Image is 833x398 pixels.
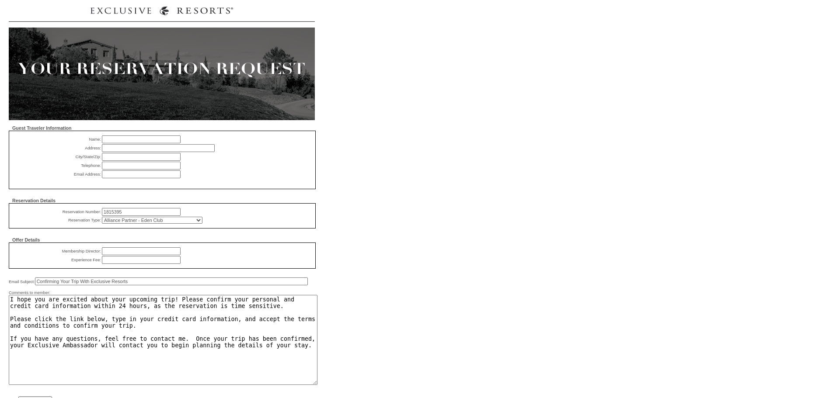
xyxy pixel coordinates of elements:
[14,208,101,216] td: Reservation Number:
[12,237,40,242] span: Offer Details
[9,279,35,284] span: Email Subject:
[12,198,56,203] span: Reservation Details
[14,170,101,178] td: Email Address:
[14,256,101,264] td: Experience Fee:
[9,290,50,295] span: Comments to member:
[9,295,317,385] textarea: I hope you are excited about your upcoming trip! Please confirm your personal and credit card inf...
[14,217,101,224] td: Reservation Type:
[12,125,72,131] span: Guest Traveler Information
[14,135,101,143] td: Name:
[14,144,101,152] td: Address:
[14,153,101,161] td: City/State/Zip:
[14,162,101,170] td: Telephone:
[14,247,101,255] td: Membership Director:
